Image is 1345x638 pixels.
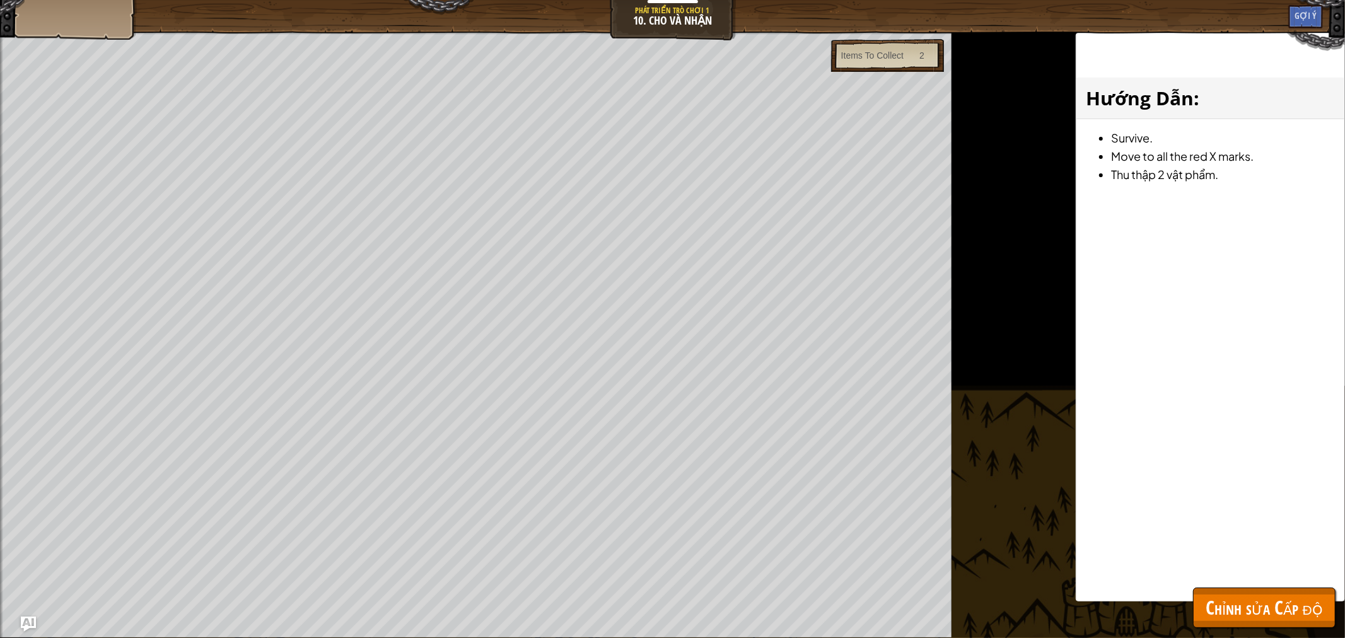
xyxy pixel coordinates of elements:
li: Thu thập 2 vật phẩm. [1111,165,1335,183]
li: Survive. [1111,129,1335,147]
div: Items To Collect [841,49,904,62]
h3: : [1086,84,1335,112]
span: Hướng Dẫn [1086,85,1194,111]
button: Ask AI [21,617,36,632]
button: Chỉnh sửa Cấp độ [1193,588,1336,628]
span: Gợi ý [1295,9,1317,21]
li: Move to all the red X marks. [1111,147,1335,165]
div: 2 [919,49,924,62]
span: Chỉnh sửa Cấp độ [1206,594,1323,620]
